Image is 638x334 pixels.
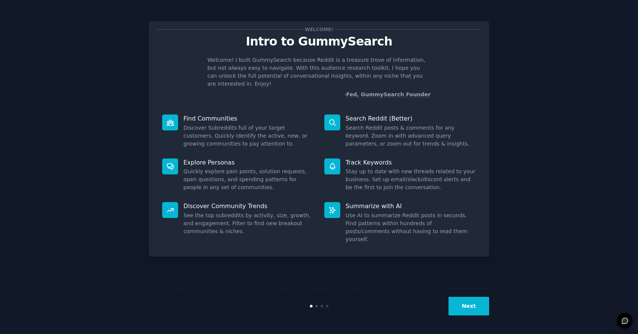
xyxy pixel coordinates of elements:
[346,114,476,122] p: Search Reddit (Better)
[157,35,481,48] p: Intro to GummySearch
[183,124,314,148] dd: Discover Subreddits full of your target customers. Quickly identify the active, new, or growing c...
[346,212,476,243] dd: Use AI to summarize Reddit posts in seconds. Find patterns within hundreds of posts/comments with...
[303,25,335,33] span: Welcome!
[183,212,314,235] dd: See the top subreddits by activity, size, growth, and engagement. Filter to find new breakout com...
[183,114,314,122] p: Find Communities
[448,297,489,315] button: Next
[183,158,314,166] p: Explore Personas
[346,124,476,148] dd: Search Reddit posts & comments for any keyword. Zoom in with advanced query parameters, or zoom o...
[344,91,431,99] div: -
[346,202,476,210] p: Summarize with AI
[346,91,431,98] a: Fed, GummySearch Founder
[183,168,314,191] dd: Quickly explore pain points, solution requests, open questions, and spending patterns for people ...
[183,202,314,210] p: Discover Community Trends
[207,56,431,88] p: Welcome! I built GummySearch because Reddit is a treasure trove of information, but not always ea...
[346,168,476,191] dd: Stay up to date with new threads related to your business. Set up email/slack/discord alerts and ...
[346,158,476,166] p: Track Keywords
